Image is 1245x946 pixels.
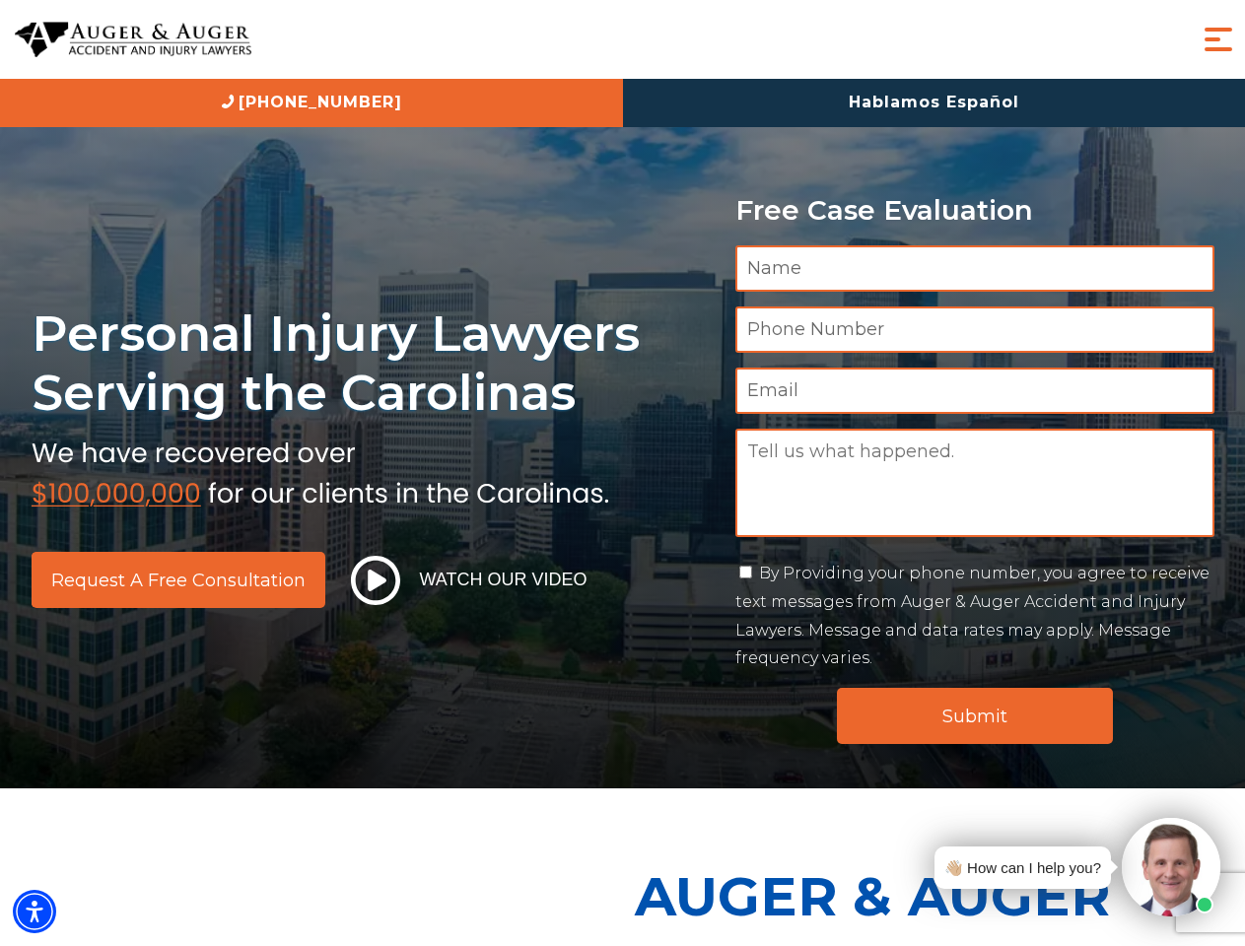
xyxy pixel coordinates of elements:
[32,304,712,423] h1: Personal Injury Lawyers Serving the Carolinas
[13,890,56,933] div: Accessibility Menu
[345,555,593,606] button: Watch Our Video
[735,368,1214,414] input: Email
[735,245,1214,292] input: Name
[32,552,325,608] a: Request a Free Consultation
[735,564,1210,667] label: By Providing your phone number, you agree to receive text messages from Auger & Auger Accident an...
[735,306,1214,353] input: Phone Number
[837,688,1113,744] input: Submit
[635,847,1234,945] p: Auger & Auger
[1122,818,1220,916] img: Intaker widget Avatar
[1199,20,1238,59] button: Menu
[944,854,1101,881] div: 👋🏼 How can I help you?
[735,195,1214,226] p: Free Case Evaluation
[51,572,306,589] span: Request a Free Consultation
[15,22,251,58] img: Auger & Auger Accident and Injury Lawyers Logo
[32,433,609,507] img: sub text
